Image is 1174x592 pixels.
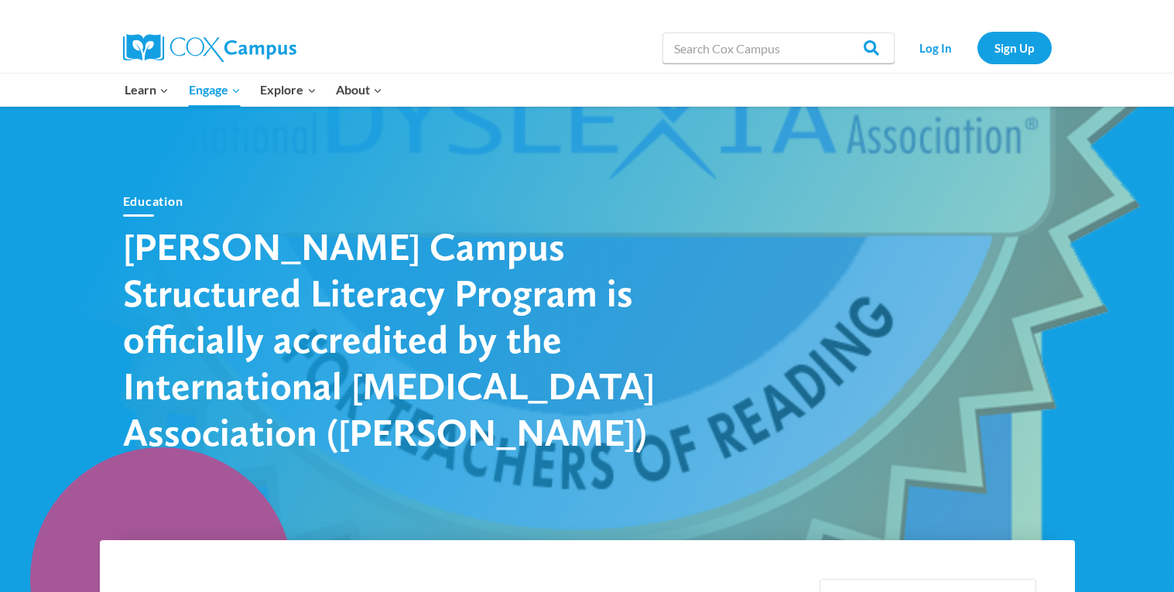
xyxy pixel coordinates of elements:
img: Cox Campus [123,34,296,62]
span: Engage [189,80,241,100]
a: Sign Up [977,32,1052,63]
h1: [PERSON_NAME] Campus Structured Literacy Program is officially accredited by the International [M... [123,223,665,455]
a: Log In [902,32,970,63]
nav: Secondary Navigation [902,32,1052,63]
nav: Primary Navigation [115,74,392,106]
span: Learn [125,80,169,100]
span: Explore [260,80,316,100]
input: Search Cox Campus [662,33,895,63]
a: Education [123,193,183,208]
span: About [336,80,382,100]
